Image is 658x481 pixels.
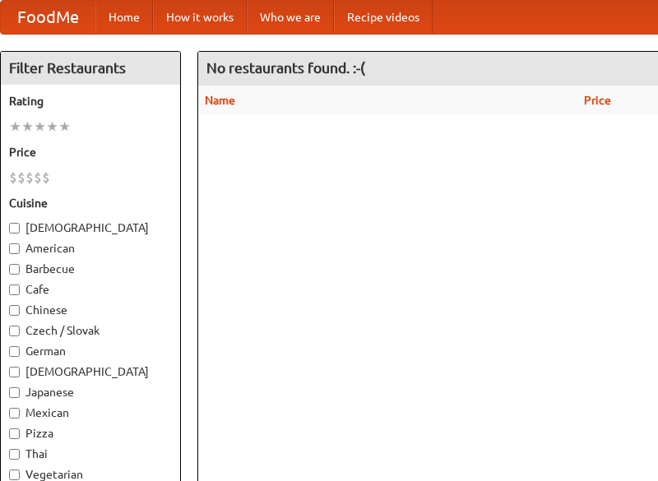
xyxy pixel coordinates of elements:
label: Barbecue [9,261,172,277]
ng-pluralize: No restaurants found. :-( [206,60,365,76]
li: ★ [21,118,34,136]
input: [DEMOGRAPHIC_DATA] [9,223,20,234]
input: Thai [9,449,20,460]
label: Chinese [9,302,172,318]
input: Chinese [9,305,20,316]
label: American [9,240,172,257]
input: Japanese [9,387,20,398]
li: ★ [46,118,58,136]
input: Mexican [9,408,20,419]
a: FoodMe [1,1,95,34]
a: Recipe videos [334,1,433,34]
li: $ [9,169,17,187]
label: Cafe [9,281,172,298]
input: German [9,346,20,357]
li: ★ [9,118,21,136]
label: Pizza [9,425,172,442]
li: ★ [34,118,46,136]
h4: Filter Restaurants [1,52,180,85]
input: Cafe [9,284,20,295]
li: ★ [58,118,71,136]
li: $ [34,169,42,187]
a: Who we are [247,1,334,34]
input: American [9,243,20,254]
label: German [9,343,172,359]
input: [DEMOGRAPHIC_DATA] [9,367,20,377]
label: Japanese [9,384,172,400]
h5: Price [9,144,172,160]
a: Price [584,94,611,107]
input: Czech / Slovak [9,326,20,336]
li: $ [42,169,50,187]
input: Barbecue [9,264,20,275]
input: Pizza [9,428,20,439]
a: Name [205,94,235,107]
a: How it works [153,1,247,34]
a: Home [95,1,153,34]
li: $ [17,169,25,187]
label: Mexican [9,405,172,421]
li: $ [25,169,34,187]
input: Vegetarian [9,469,20,480]
label: [DEMOGRAPHIC_DATA] [9,363,172,380]
label: Czech / Slovak [9,322,172,339]
h5: Rating [9,93,172,109]
label: [DEMOGRAPHIC_DATA] [9,220,172,236]
label: Thai [9,446,172,462]
h5: Cuisine [9,195,172,211]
